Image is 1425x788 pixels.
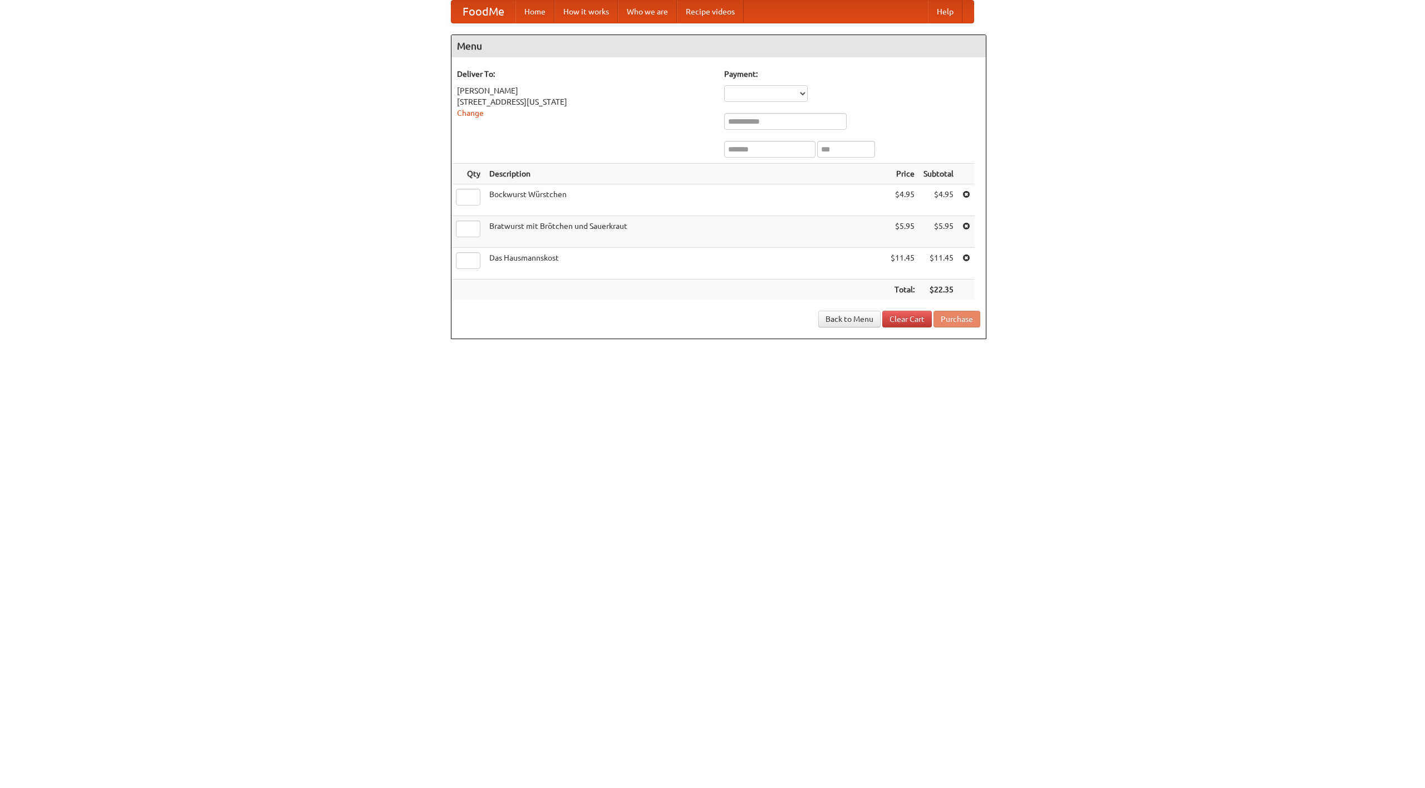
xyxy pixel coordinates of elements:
[886,280,919,300] th: Total:
[485,164,886,184] th: Description
[457,85,713,96] div: [PERSON_NAME]
[451,35,986,57] h4: Menu
[457,96,713,107] div: [STREET_ADDRESS][US_STATE]
[882,311,932,327] a: Clear Cart
[886,248,919,280] td: $11.45
[677,1,744,23] a: Recipe videos
[886,184,919,216] td: $4.95
[485,248,886,280] td: Das Hausmannskost
[933,311,980,327] button: Purchase
[554,1,618,23] a: How it works
[724,68,980,80] h5: Payment:
[919,280,958,300] th: $22.35
[919,248,958,280] td: $11.45
[451,1,515,23] a: FoodMe
[457,109,484,118] a: Change
[451,164,485,184] th: Qty
[457,68,713,80] h5: Deliver To:
[919,184,958,216] td: $4.95
[928,1,962,23] a: Help
[515,1,554,23] a: Home
[485,216,886,248] td: Bratwurst mit Brötchen und Sauerkraut
[919,216,958,248] td: $5.95
[919,164,958,184] th: Subtotal
[485,184,886,216] td: Bockwurst Würstchen
[886,164,919,184] th: Price
[818,311,881,327] a: Back to Menu
[886,216,919,248] td: $5.95
[618,1,677,23] a: Who we are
